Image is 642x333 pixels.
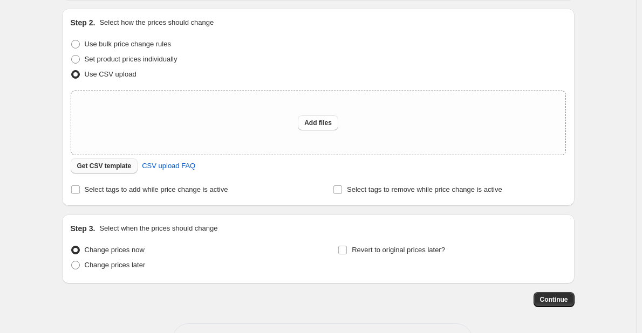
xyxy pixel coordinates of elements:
p: Select how the prices should change [99,17,214,28]
a: CSV upload FAQ [135,157,202,175]
p: Select when the prices should change [99,223,217,234]
span: Set product prices individually [85,55,177,63]
h2: Step 3. [71,223,95,234]
span: Change prices now [85,246,145,254]
span: Add files [304,119,332,127]
span: Revert to original prices later? [352,246,445,254]
span: Use bulk price change rules [85,40,171,48]
span: Select tags to remove while price change is active [347,185,502,193]
button: Get CSV template [71,158,138,174]
span: Change prices later [85,261,146,269]
span: Get CSV template [77,162,132,170]
span: Select tags to add while price change is active [85,185,228,193]
h2: Step 2. [71,17,95,28]
span: CSV upload FAQ [142,161,195,171]
span: Continue [540,295,568,304]
span: Use CSV upload [85,70,136,78]
button: Continue [534,292,575,307]
button: Add files [298,115,338,130]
